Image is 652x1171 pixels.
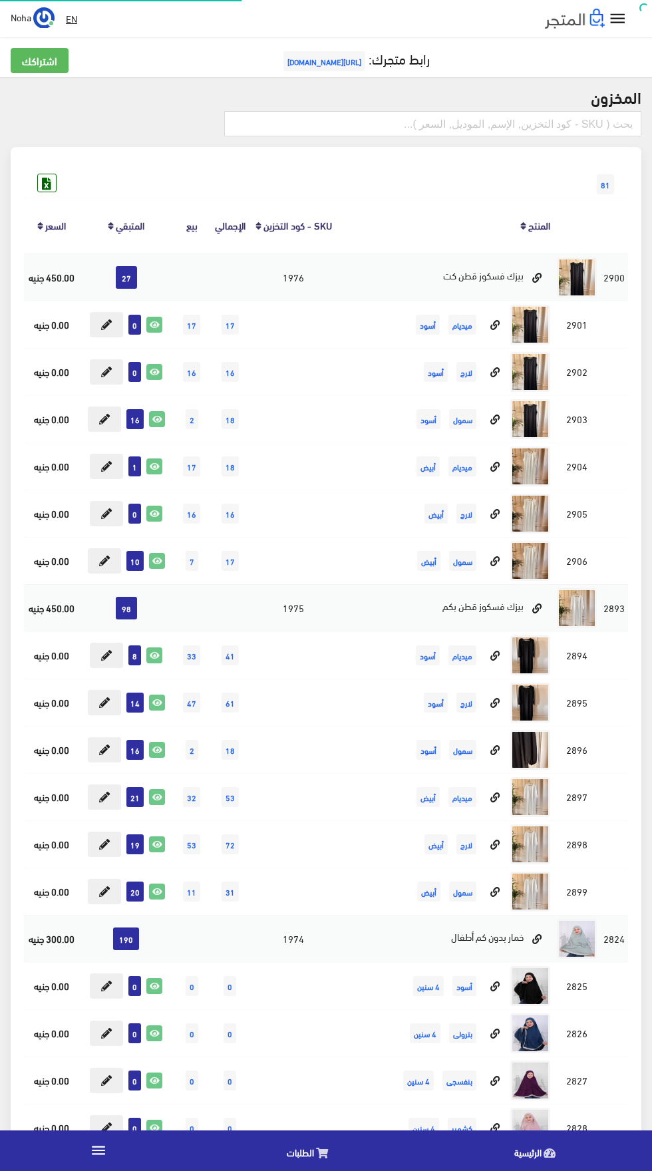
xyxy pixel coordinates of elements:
[24,726,80,773] td: 0.00 جنيه
[417,882,440,902] span: أبيض
[24,584,80,631] td: 450.00 جنيه
[448,787,476,807] span: ميديام
[554,868,600,915] td: 2899
[545,9,605,29] img: .
[249,584,337,631] td: 1975
[222,693,239,713] span: 61
[222,504,239,524] span: 16
[24,490,80,537] td: 0.00 جنيه
[222,645,239,665] span: 41
[24,1057,80,1104] td: 0.00 جنيه
[186,1118,198,1138] span: 0
[113,927,139,950] span: 190
[554,1057,600,1104] td: 2827
[416,315,440,335] span: أسود
[510,494,550,534] img: byzk-fskoz-ktn-kt.jpg
[183,315,200,335] span: 17
[510,446,550,486] img: byzk-fskoz-ktn-kt.jpg
[510,730,550,770] img: byzk-fskoz-ktn-bkm.jpg
[128,362,141,382] span: 0
[128,1071,141,1090] span: 0
[183,834,200,854] span: 53
[510,541,550,581] img: byzk-fskoz-ktn-kt.jpg
[222,315,239,335] span: 17
[449,740,476,760] span: سمول
[554,537,600,584] td: 2906
[128,645,141,665] span: 8
[126,740,144,760] span: 16
[224,111,641,136] input: بحث ( SKU - كود التخزين, الإسم, الموديل, السعر )...
[448,1118,476,1138] span: كشمير
[283,51,365,71] span: [URL][DOMAIN_NAME]
[456,834,476,854] span: لارج
[442,1071,476,1090] span: بنفسجى
[222,740,239,760] span: 18
[183,645,200,665] span: 33
[600,253,628,301] td: 2900
[448,315,476,335] span: ميديام
[126,409,144,429] span: 16
[600,915,628,962] td: 2824
[510,305,550,345] img: byzk-fskoz-ktn-kt.jpg
[183,787,200,807] span: 32
[448,456,476,476] span: ميديام
[173,198,210,253] th: بيع
[456,693,476,713] span: لارج
[224,1071,236,1090] span: 0
[413,976,444,996] span: 4 سنين
[510,635,550,675] img: byzk-fskoz-ktn-bkm.jpg
[24,679,80,726] td: 0.00 جنيه
[183,504,200,524] span: 16
[183,362,200,382] span: 16
[597,174,614,194] span: 81
[224,1023,236,1043] span: 0
[554,301,600,348] td: 2901
[510,872,550,912] img: byzk-fskoz-ktn-bkm.jpg
[510,683,550,723] img: byzk-fskoz-ktn-bkm.jpg
[24,1009,80,1057] td: 0.00 جنيه
[116,216,144,234] a: المتبقي
[510,1061,550,1100] img: khmar-bdon-km-atfal.jpg
[510,1108,550,1148] img: khmar-bdon-km-atfal.jpg
[66,10,77,27] u: EN
[24,253,80,301] td: 450.00 جنيه
[11,88,641,105] h2: المخزون
[11,7,55,28] a: ... Noha
[514,1144,542,1160] span: الرئيسية
[222,882,239,902] span: 31
[186,1071,198,1090] span: 0
[24,773,80,820] td: 0.00 جنيه
[249,253,337,301] td: 1976
[456,504,476,524] span: لارج
[186,976,198,996] span: 0
[554,679,600,726] td: 2895
[24,820,80,868] td: 0.00 جنيه
[24,537,80,584] td: 0.00 جنيه
[33,7,55,29] img: ...
[126,787,144,807] span: 21
[24,395,80,442] td: 0.00 جنيه
[224,976,236,996] span: 0
[116,266,137,289] span: 27
[128,504,141,524] span: 0
[183,693,200,713] span: 47
[197,1134,424,1168] a: الطلبات
[222,456,239,476] span: 18
[416,645,440,665] span: أسود
[416,740,440,760] span: أسود
[128,976,141,996] span: 0
[554,820,600,868] td: 2898
[510,824,550,864] img: byzk-fskoz-ktn-bkm.jpg
[557,919,597,959] img: khmar-bdon-km-atfal.jpg
[45,216,66,234] a: السعر
[554,395,600,442] td: 2903
[424,362,448,382] span: أسود
[338,253,554,301] td: بيزك فسكوز قطن كت
[126,551,144,571] span: 10
[222,362,239,382] span: 16
[554,1104,600,1151] td: 2828
[222,551,239,571] span: 17
[183,456,200,476] span: 17
[186,551,198,571] span: 7
[528,216,550,234] a: المنتج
